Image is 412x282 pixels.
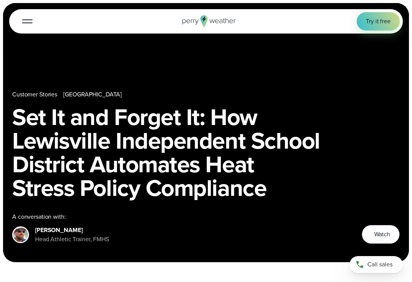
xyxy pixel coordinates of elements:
div: [PERSON_NAME] [35,226,109,235]
div: Head Athletic Trainer, FMHS [35,235,109,244]
a: Customer Stories [12,90,57,99]
a: [GEOGRAPHIC_DATA] [63,90,122,99]
a: Try it free [357,12,400,30]
img: cody-henschke-headshot [13,228,28,242]
nav: Breadcrumb [12,90,400,99]
button: Watch [362,225,400,244]
span: Watch [374,230,390,239]
a: Call sales [349,256,403,273]
span: Try it free [366,17,391,26]
div: A conversation with: [12,212,349,221]
span: Call sales [367,260,393,269]
h1: Set It and Forget It: How Lewisville Independent School District Automates Heat Stress Policy Com... [12,105,400,200]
